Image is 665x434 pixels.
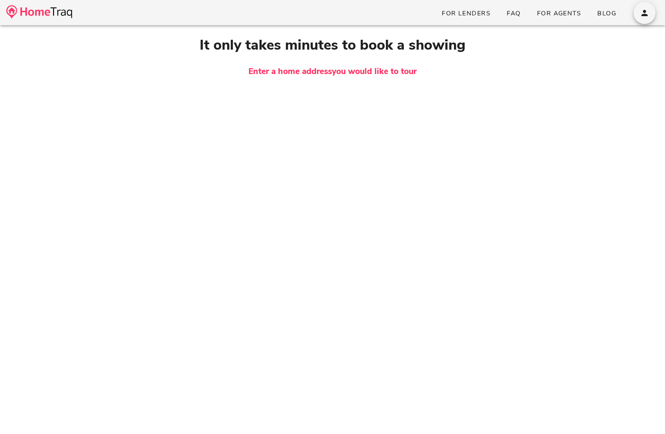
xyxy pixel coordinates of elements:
[200,35,465,55] span: It only takes minutes to book a showing
[6,5,72,19] img: desktop-logo.34a1112.png
[530,6,587,20] a: For Agents
[537,9,581,18] span: For Agents
[104,65,561,78] h3: Enter a home address
[597,9,616,18] span: Blog
[506,9,521,18] span: FAQ
[332,66,417,77] span: you would like to tour
[435,6,497,20] a: For Lenders
[500,6,527,20] a: FAQ
[591,6,622,20] a: Blog
[441,9,491,18] span: For Lenders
